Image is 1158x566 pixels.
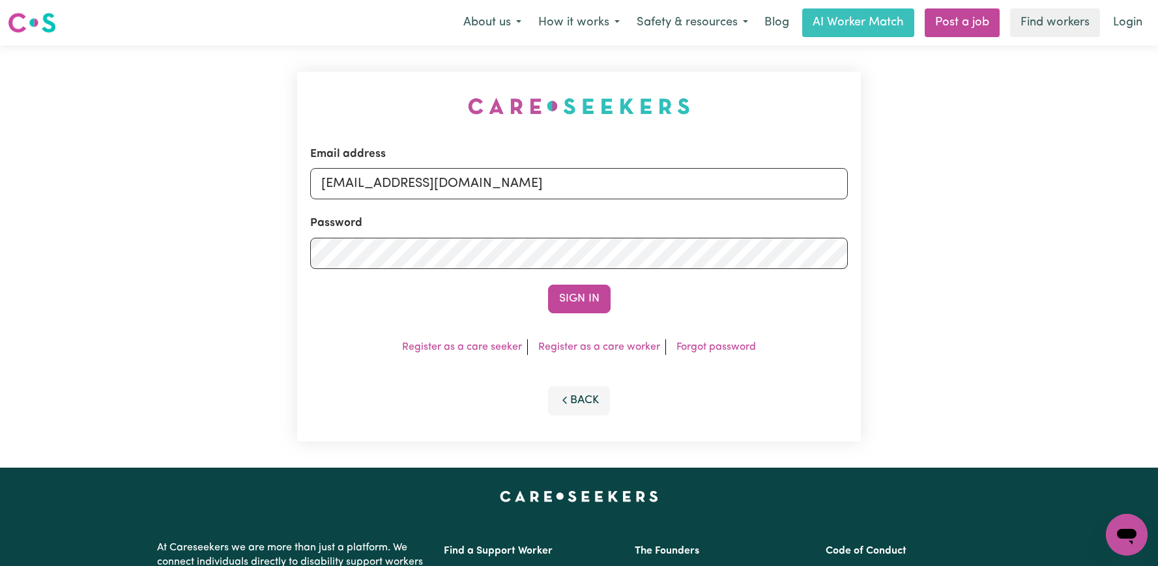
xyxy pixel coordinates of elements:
[757,8,797,37] a: Blog
[628,9,757,36] button: Safety & resources
[676,342,756,352] a: Forgot password
[310,168,848,199] input: Email address
[500,491,658,502] a: Careseekers home page
[925,8,1000,37] a: Post a job
[1010,8,1100,37] a: Find workers
[530,9,628,36] button: How it works
[310,215,362,232] label: Password
[548,386,611,415] button: Back
[8,8,56,38] a: Careseekers logo
[8,11,56,35] img: Careseekers logo
[1106,514,1148,556] iframe: Button to launch messaging window
[635,546,699,556] a: The Founders
[826,546,906,556] a: Code of Conduct
[548,285,611,313] button: Sign In
[402,342,522,352] a: Register as a care seeker
[1105,8,1150,37] a: Login
[455,9,530,36] button: About us
[538,342,660,352] a: Register as a care worker
[802,8,914,37] a: AI Worker Match
[310,146,386,163] label: Email address
[444,546,553,556] a: Find a Support Worker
